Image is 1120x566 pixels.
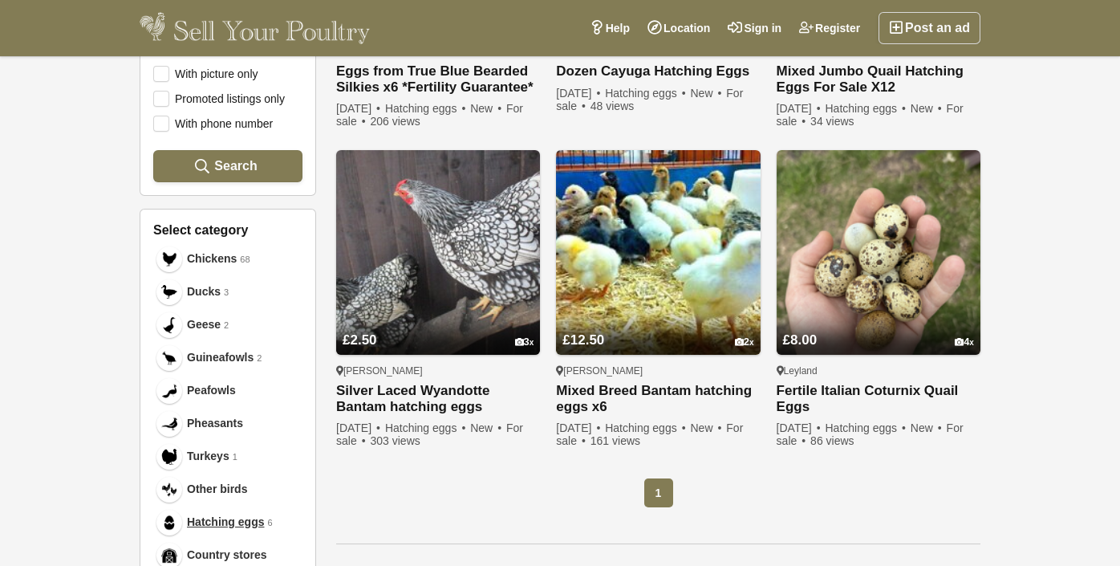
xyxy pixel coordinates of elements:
a: Location [639,12,719,44]
span: Search [214,158,257,173]
span: [DATE] [556,87,602,100]
img: Sell Your Poultry [140,12,370,44]
img: Country stores [161,548,177,564]
div: Leyland [777,364,980,377]
a: Dozen Cayuga Hatching Eggs [556,63,760,80]
img: Turkeys [161,449,177,465]
a: Sign in [719,12,790,44]
a: Chickens Chickens 68 [153,242,302,275]
a: Peafowls Peafowls [153,374,302,407]
div: 3 [515,336,534,348]
span: £8.00 [783,332,818,348]
a: Eggs from True Blue Bearded Silkies x6 *Fertility Guarantee* [336,63,540,96]
span: Country stores [187,547,267,564]
span: Hatching eggs [385,102,467,115]
div: 2 [735,336,754,348]
span: For sale [777,421,964,447]
em: 2 [224,319,229,332]
a: Turkeys Turkeys 1 [153,440,302,473]
img: Pheasants [161,416,177,432]
a: Silver Laced Wyandotte Bantam hatching eggs [336,383,540,415]
span: Hatching eggs [825,102,907,115]
a: Geese Geese 2 [153,308,302,341]
a: Hatching eggs Hatching eggs 6 [153,506,302,539]
a: £2.50 3 [336,302,540,355]
span: £2.50 [343,332,377,348]
em: 2 [257,352,262,365]
div: [PERSON_NAME] [336,364,540,377]
button: Search [153,150,302,182]
a: £12.50 2 [556,302,760,355]
a: Help [581,12,639,44]
a: Guineafowls Guineafowls 2 [153,341,302,374]
img: Geese [161,317,177,333]
span: 303 views [370,434,420,447]
span: [DATE] [336,102,382,115]
span: Other birds [187,481,247,498]
span: 86 views [810,434,854,447]
a: Pheasants Pheasants [153,407,302,440]
span: For sale [336,102,523,128]
span: For sale [556,87,743,112]
span: Hatching eggs [605,87,687,100]
label: With phone number [153,116,273,130]
h3: Select category [153,222,302,238]
span: New [690,421,723,434]
a: Post an ad [879,12,980,44]
span: New [911,421,943,434]
span: [DATE] [777,421,822,434]
label: Promoted listings only [153,91,285,105]
img: Chickens [161,251,177,267]
span: New [911,102,943,115]
span: For sale [777,102,964,128]
span: 48 views [590,100,634,112]
span: Peafowls [187,382,236,399]
em: 1 [233,450,237,464]
img: Fertile Italian Coturnix Quail Eggs [777,150,980,354]
span: For sale [336,421,523,447]
a: Mixed Jumbo Quail Hatching Eggs For Sale X12 [777,63,980,96]
span: New [470,421,503,434]
span: Guineafowls [187,349,254,366]
a: Mixed Breed Bantam hatching eggs x6 [556,383,760,415]
span: Pheasants [187,415,243,432]
span: New [690,87,723,100]
span: [DATE] [336,421,382,434]
span: Hatching eggs [385,421,467,434]
a: Other birds Other birds [153,473,302,506]
div: 4 [955,336,974,348]
img: Mixed Breed Bantam hatching eggs x6 [556,150,760,354]
div: [PERSON_NAME] [556,364,760,377]
label: With picture only [153,66,258,80]
span: 161 views [590,434,640,447]
em: 68 [240,253,250,267]
span: 34 views [810,115,854,128]
img: Silver Laced Wyandotte Bantam hatching eggs [336,150,540,354]
a: £8.00 4 [777,302,980,355]
span: For sale [556,421,743,447]
span: New [470,102,503,115]
span: Ducks [187,283,221,300]
a: Register [790,12,869,44]
span: Hatching eggs [605,421,687,434]
span: Hatching eggs [187,514,264,531]
a: Fertile Italian Coturnix Quail Eggs [777,383,980,415]
span: [DATE] [777,102,822,115]
span: Geese [187,316,221,333]
img: Hatching eggs [161,515,177,531]
span: 1 [644,478,673,507]
span: Hatching eggs [825,421,907,434]
img: Other birds [161,482,177,498]
em: 3 [224,286,229,299]
em: 6 [267,516,272,530]
img: Peafowls [161,383,177,399]
span: Chickens [187,250,237,267]
img: Ducks [161,284,177,300]
span: £12.50 [562,332,604,348]
span: [DATE] [556,421,602,434]
img: Guineafowls [161,350,177,366]
span: Turkeys [187,448,229,465]
span: 206 views [370,115,420,128]
a: Ducks Ducks 3 [153,275,302,308]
